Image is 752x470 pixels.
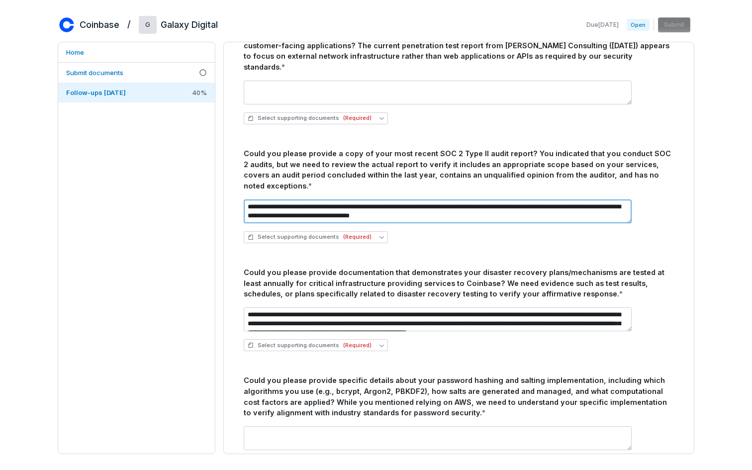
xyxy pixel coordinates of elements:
span: 40 % [192,88,207,97]
a: Follow-ups [DATE]40% [58,83,215,102]
span: Due [DATE] [586,21,619,29]
span: Follow-ups [DATE] [66,89,126,96]
h2: / [127,16,131,31]
span: Select supporting documents [248,342,372,349]
span: (Required) [343,233,372,241]
span: (Required) [343,114,372,122]
span: (Required) [343,342,372,349]
a: Submit documents [58,63,215,83]
h2: Coinbase [80,18,119,31]
a: Home [58,42,215,62]
span: Submit documents [66,69,123,77]
div: Could you please provide documentation that demonstrates your disaster recovery plans/mechanisms ... [244,267,674,299]
div: Could you please provide documentation of a web application and/or API penetration test specifica... [244,29,674,73]
h2: Galaxy Digital [161,18,218,31]
span: Open [627,19,650,31]
span: Select supporting documents [248,233,372,241]
span: Select supporting documents [248,114,372,122]
div: Could you please provide a copy of your most recent SOC 2 Type II audit report? You indicated tha... [244,148,674,191]
div: Could you please provide specific details about your password hashing and salting implementation,... [244,375,674,418]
